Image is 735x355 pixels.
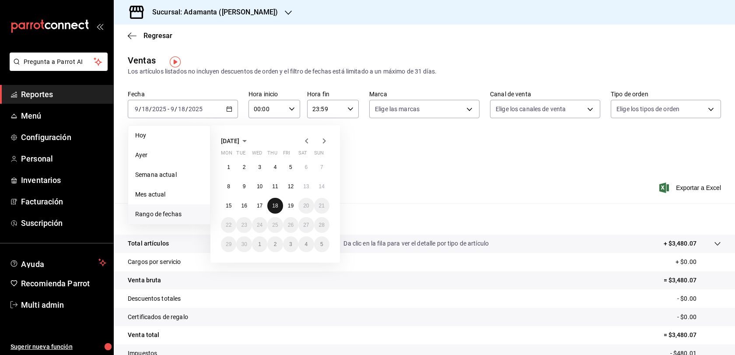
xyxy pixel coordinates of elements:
abbr: September 7, 2025 [320,164,323,170]
abbr: September 27, 2025 [303,222,309,228]
span: / [149,105,152,112]
button: October 3, 2025 [283,236,298,252]
button: September 29, 2025 [221,236,236,252]
abbr: September 12, 2025 [288,183,294,190]
button: September 12, 2025 [283,179,298,194]
button: September 28, 2025 [314,217,329,233]
span: / [175,105,177,112]
span: [DATE] [221,137,239,144]
button: September 8, 2025 [221,179,236,194]
span: Elige los tipos de orden [616,105,679,113]
abbr: September 15, 2025 [226,203,231,209]
abbr: September 4, 2025 [274,164,277,170]
abbr: September 3, 2025 [258,164,261,170]
p: Total artículos [128,239,169,248]
span: Hoy [135,131,203,140]
abbr: September 9, 2025 [243,183,246,190]
label: Marca [369,91,479,97]
abbr: September 20, 2025 [303,203,309,209]
span: Facturación [21,196,106,207]
input: ---- [188,105,203,112]
label: Fecha [128,91,238,97]
abbr: Sunday [314,150,324,159]
button: September 4, 2025 [267,159,283,175]
span: Rango de fechas [135,210,203,219]
span: Ayer [135,151,203,160]
input: -- [178,105,185,112]
span: Elige las marcas [375,105,420,113]
div: Ventas [128,54,156,67]
button: September 9, 2025 [236,179,252,194]
span: / [185,105,188,112]
abbr: September 18, 2025 [272,203,278,209]
p: + $3,480.07 [664,239,696,248]
abbr: September 6, 2025 [304,164,308,170]
button: September 7, 2025 [314,159,329,175]
button: September 26, 2025 [283,217,298,233]
input: -- [134,105,139,112]
abbr: September 29, 2025 [226,241,231,247]
p: Resumen [128,214,721,224]
abbr: September 22, 2025 [226,222,231,228]
button: September 3, 2025 [252,159,267,175]
button: open_drawer_menu [96,23,103,30]
button: September 5, 2025 [283,159,298,175]
p: Descuentos totales [128,294,181,303]
span: Configuración [21,131,106,143]
p: - $0.00 [677,313,721,322]
button: October 4, 2025 [298,236,314,252]
abbr: October 2, 2025 [274,241,277,247]
span: Semana actual [135,170,203,179]
label: Hora inicio [248,91,300,97]
button: September 11, 2025 [267,179,283,194]
abbr: September 16, 2025 [241,203,247,209]
abbr: September 14, 2025 [319,183,325,190]
abbr: September 28, 2025 [319,222,325,228]
abbr: September 19, 2025 [288,203,294,209]
p: Cargos por servicio [128,257,181,267]
button: October 5, 2025 [314,236,329,252]
button: September 16, 2025 [236,198,252,214]
p: Certificados de regalo [128,313,188,322]
abbr: October 4, 2025 [304,241,308,247]
abbr: Wednesday [252,150,262,159]
span: Multi admin [21,299,106,311]
abbr: October 5, 2025 [320,241,323,247]
button: September 30, 2025 [236,236,252,252]
p: + $0.00 [675,257,721,267]
abbr: Tuesday [236,150,245,159]
button: Tooltip marker [170,56,181,67]
button: September 13, 2025 [298,179,314,194]
p: = $3,480.07 [664,276,721,285]
button: September 6, 2025 [298,159,314,175]
span: Sugerir nueva función [10,342,106,351]
button: September 27, 2025 [298,217,314,233]
input: ---- [152,105,167,112]
p: Venta bruta [128,276,161,285]
p: Da clic en la fila para ver el detalle por tipo de artículo [343,239,489,248]
button: September 20, 2025 [298,198,314,214]
abbr: October 1, 2025 [258,241,261,247]
button: October 1, 2025 [252,236,267,252]
span: Recomienda Parrot [21,278,106,289]
abbr: September 13, 2025 [303,183,309,190]
button: [DATE] [221,136,250,146]
span: / [139,105,141,112]
button: September 10, 2025 [252,179,267,194]
button: September 24, 2025 [252,217,267,233]
abbr: Friday [283,150,290,159]
button: September 25, 2025 [267,217,283,233]
abbr: September 1, 2025 [227,164,230,170]
button: September 19, 2025 [283,198,298,214]
span: Ayuda [21,257,95,268]
span: Exportar a Excel [661,183,721,193]
abbr: September 8, 2025 [227,183,230,190]
span: Regresar [143,32,172,40]
span: Personal [21,153,106,165]
span: Inventarios [21,174,106,186]
button: September 22, 2025 [221,217,236,233]
button: September 2, 2025 [236,159,252,175]
span: Reportes [21,88,106,100]
button: September 23, 2025 [236,217,252,233]
abbr: September 24, 2025 [257,222,262,228]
